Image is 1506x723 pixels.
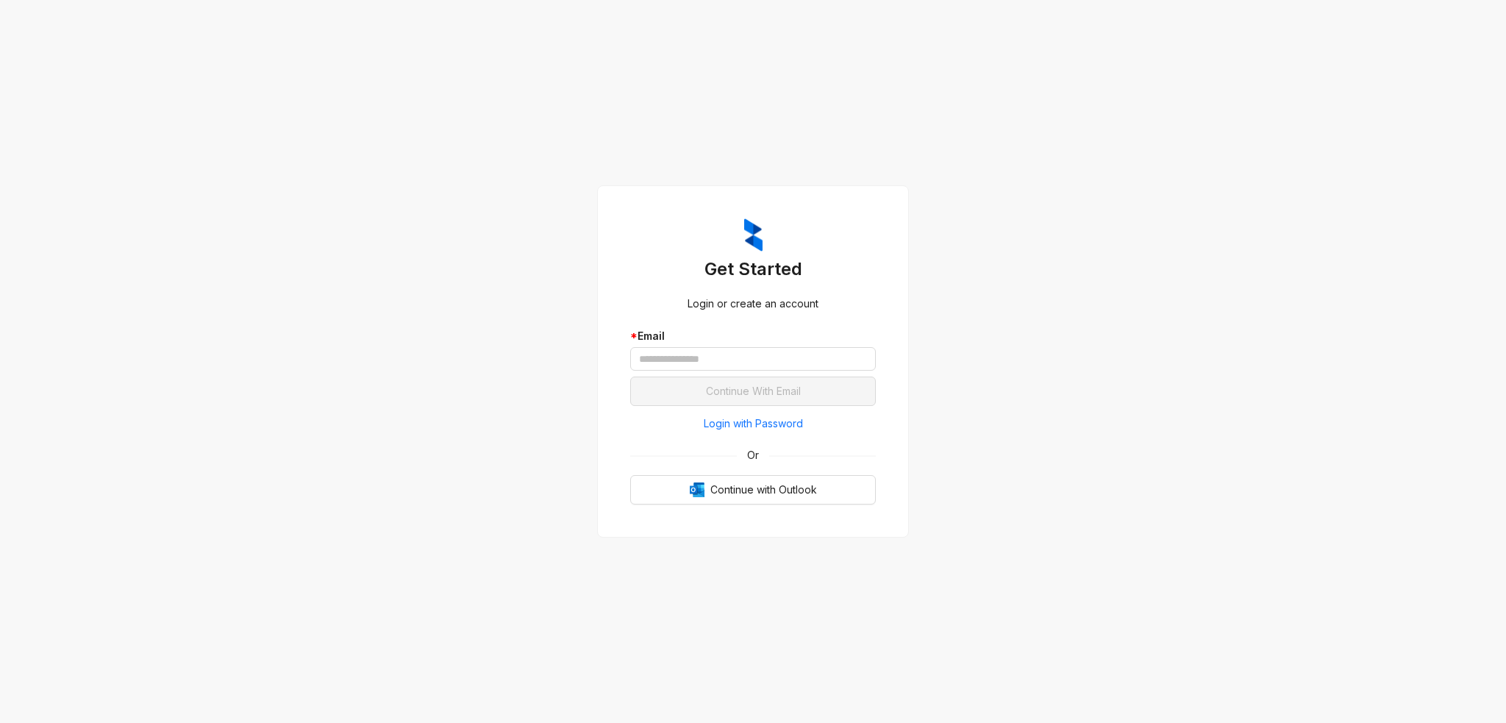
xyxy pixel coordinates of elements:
button: OutlookContinue with Outlook [630,475,876,505]
div: Login or create an account [630,296,876,312]
span: Or [737,447,769,463]
h3: Get Started [630,257,876,281]
img: Outlook [690,482,704,497]
div: Email [630,328,876,344]
button: Continue With Email [630,377,876,406]
button: Login with Password [630,412,876,435]
span: Continue with Outlook [710,482,817,498]
span: Login with Password [704,416,803,432]
img: ZumaIcon [744,218,763,252]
